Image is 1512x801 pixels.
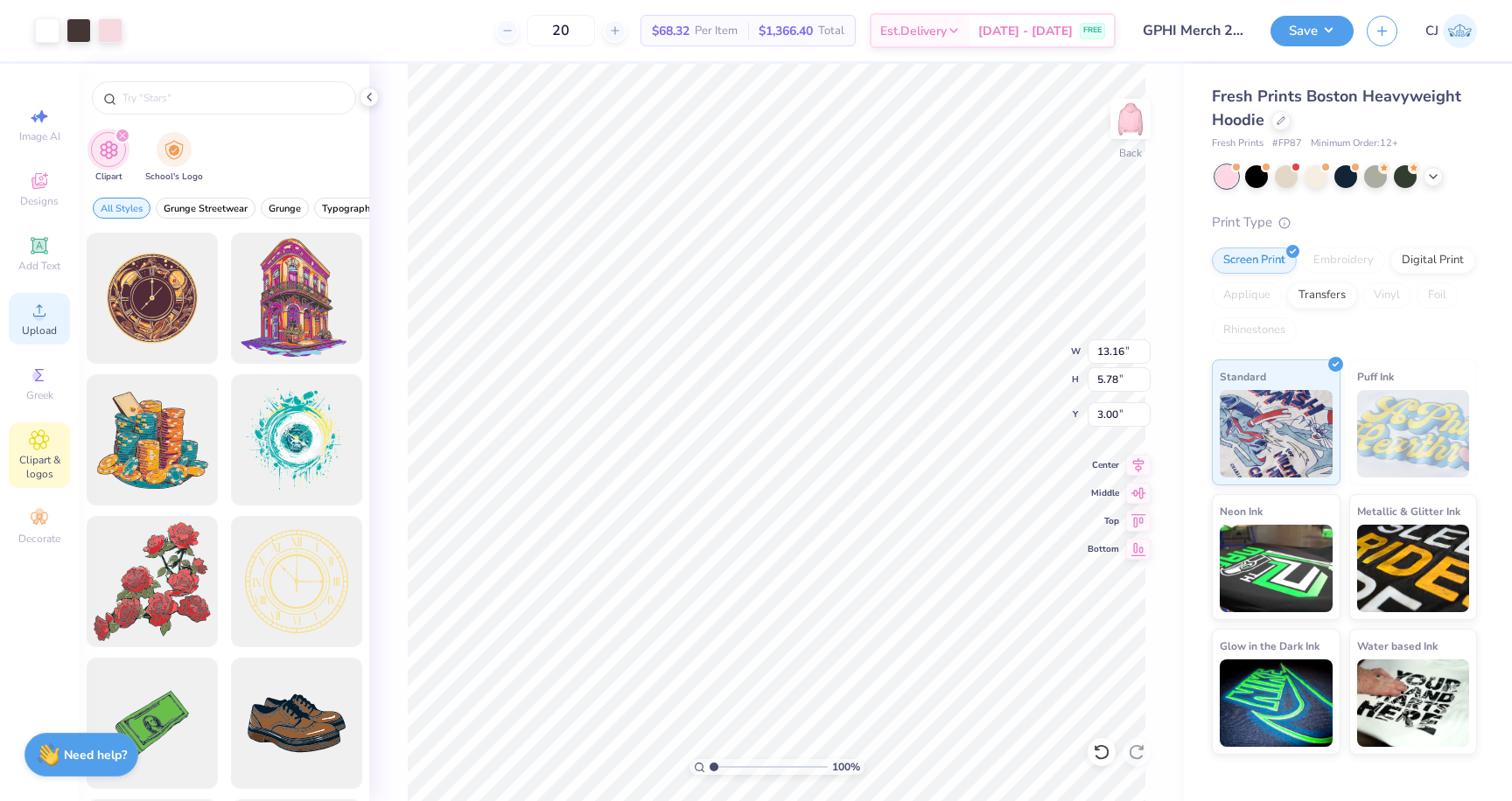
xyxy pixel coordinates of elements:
[1220,525,1333,612] img: Neon Ink
[1443,14,1477,48] img: Claire Jeter
[18,532,60,546] span: Decorate
[1287,282,1357,309] div: Transfers
[1357,659,1470,747] img: Water based Ink
[527,15,595,46] input: – –
[145,132,203,184] div: filter for School's Logo
[1302,247,1385,274] div: Embroidery
[64,747,127,763] strong: Need help?
[145,171,203,184] span: School's Logo
[1119,145,1142,161] div: Back
[1129,13,1257,48] input: Untitled Design
[1212,282,1282,309] div: Applique
[1088,543,1119,555] span: Bottom
[269,202,301,215] span: Grunge
[1425,21,1438,41] span: CJ
[1362,282,1411,309] div: Vinyl
[99,140,119,160] img: Clipart Image
[1357,390,1470,477] img: Puff Ink
[101,202,143,215] span: All Styles
[1088,515,1119,527] span: Top
[880,22,947,40] span: Est. Delivery
[1311,136,1398,151] span: Minimum Order: 12 +
[1272,136,1302,151] span: # FP87
[1088,459,1119,471] span: Center
[695,22,738,40] span: Per Item
[1212,86,1461,130] span: Fresh Prints Boston Heavyweight Hoodie
[1088,487,1119,499] span: Middle
[18,259,60,273] span: Add Text
[1220,390,1333,477] img: Standard
[1357,525,1470,612] img: Metallic & Glitter Ink
[145,132,203,184] button: filter button
[1390,247,1475,274] div: Digital Print
[19,129,60,143] span: Image AI
[1220,502,1263,520] span: Neon Ink
[91,132,126,184] div: filter for Clipart
[1220,367,1266,386] span: Standard
[832,759,860,775] span: 100 %
[759,22,813,40] span: $1,366.40
[978,22,1073,40] span: [DATE] - [DATE]
[20,194,59,208] span: Designs
[121,89,345,107] input: Try "Stars"
[818,22,844,40] span: Total
[1357,367,1394,386] span: Puff Ink
[1357,502,1460,520] span: Metallic & Glitter Ink
[91,132,126,184] button: filter button
[1270,16,1354,46] button: Save
[93,198,150,219] button: filter button
[9,453,70,481] span: Clipart & logos
[22,324,57,338] span: Upload
[652,22,689,40] span: $68.32
[1417,282,1458,309] div: Foil
[1212,136,1263,151] span: Fresh Prints
[1212,247,1297,274] div: Screen Print
[1357,637,1438,655] span: Water based Ink
[1212,317,1297,344] div: Rhinestones
[1083,24,1102,37] span: FREE
[1220,637,1319,655] span: Glow in the Dark Ink
[261,198,309,219] button: filter button
[322,202,375,215] span: Typography
[26,388,53,402] span: Greek
[1212,212,1477,233] div: Print Type
[314,198,383,219] button: filter button
[1113,101,1148,136] img: Back
[156,198,255,219] button: filter button
[1220,659,1333,747] img: Glow in the Dark Ink
[1425,14,1477,48] a: CJ
[164,140,184,160] img: School's Logo Image
[95,171,122,184] span: Clipart
[164,202,248,215] span: Grunge Streetwear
